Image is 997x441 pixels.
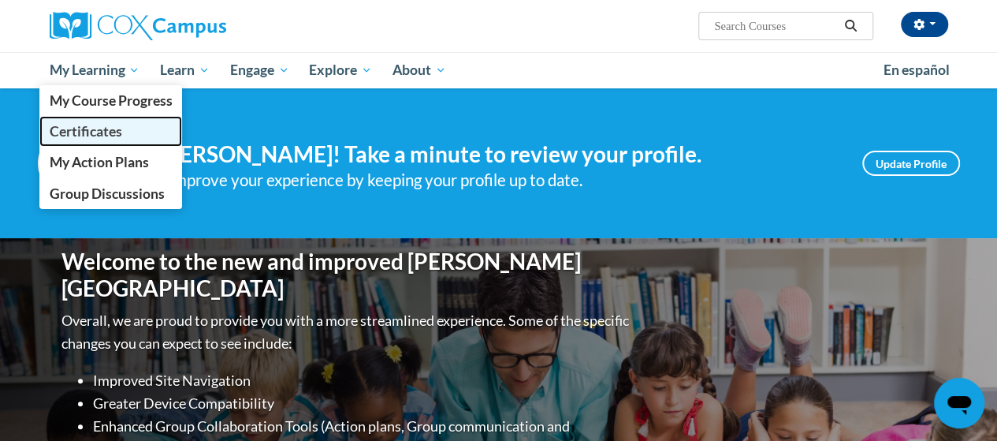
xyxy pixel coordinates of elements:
h4: Hi [PERSON_NAME]! Take a minute to review your profile. [132,141,839,168]
button: Search [839,17,862,36]
span: My Action Plans [49,154,148,170]
a: Group Discussions [39,178,183,209]
a: Update Profile [862,151,960,176]
li: Improved Site Navigation [93,369,633,392]
span: My Learning [49,61,140,80]
span: Explore [309,61,372,80]
a: Certificates [39,116,183,147]
span: Engage [230,61,289,80]
h1: Welcome to the new and improved [PERSON_NAME][GEOGRAPHIC_DATA] [61,249,633,301]
a: My Action Plans [39,147,183,178]
span: Group Discussions [49,185,164,202]
span: Certificates [49,123,121,140]
img: Profile Image [38,128,109,199]
a: Learn [150,52,220,88]
span: En español [884,62,950,78]
span: My Course Progress [49,92,172,109]
a: Engage [220,52,299,88]
a: Explore [299,52,382,88]
li: Greater Device Compatibility [93,392,633,415]
a: About [382,52,456,88]
button: Account Settings [901,12,948,37]
a: My Course Progress [39,85,183,116]
iframe: Button to launch messaging window [934,378,984,428]
input: Search Courses [712,17,839,36]
span: Learn [160,61,210,80]
p: Overall, we are proud to provide you with a more streamlined experience. Some of the specific cha... [61,309,633,355]
a: En español [873,54,960,87]
div: Main menu [38,52,960,88]
img: Cox Campus [50,12,226,40]
a: My Learning [39,52,151,88]
div: Help improve your experience by keeping your profile up to date. [132,167,839,193]
a: Cox Campus [50,12,333,40]
span: About [392,61,446,80]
